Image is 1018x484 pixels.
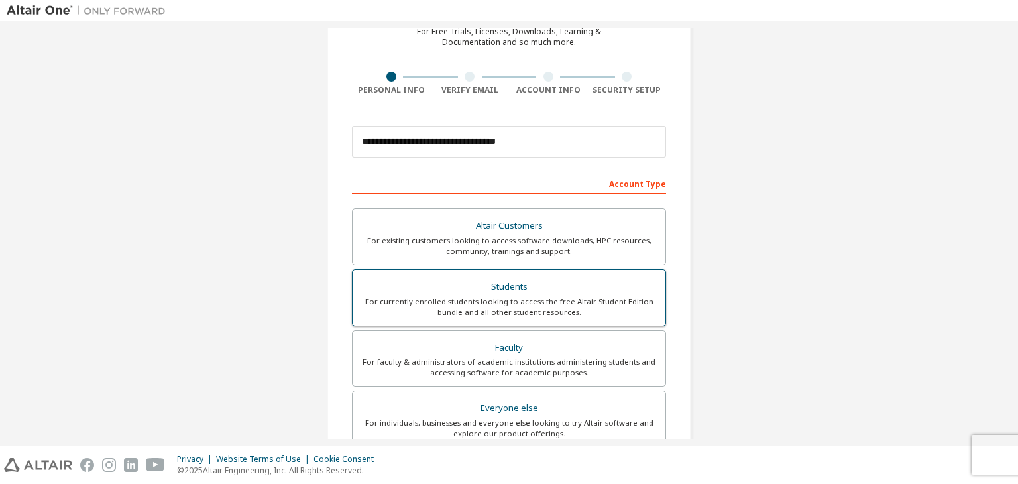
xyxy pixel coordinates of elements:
div: Privacy [177,454,216,465]
div: For faculty & administrators of academic institutions administering students and accessing softwa... [361,357,657,378]
img: Altair One [7,4,172,17]
div: Security Setup [588,85,667,95]
div: Students [361,278,657,296]
div: Cookie Consent [313,454,382,465]
div: For Free Trials, Licenses, Downloads, Learning & Documentation and so much more. [417,27,601,48]
img: youtube.svg [146,458,165,472]
div: Account Type [352,172,666,194]
div: For currently enrolled students looking to access the free Altair Student Edition bundle and all ... [361,296,657,318]
div: Verify Email [431,85,510,95]
img: linkedin.svg [124,458,138,472]
img: instagram.svg [102,458,116,472]
div: Personal Info [352,85,431,95]
p: © 2025 Altair Engineering, Inc. All Rights Reserved. [177,465,382,476]
div: For existing customers looking to access software downloads, HPC resources, community, trainings ... [361,235,657,257]
div: Account Info [509,85,588,95]
div: Website Terms of Use [216,454,313,465]
div: Faculty [361,339,657,357]
img: facebook.svg [80,458,94,472]
div: For individuals, businesses and everyone else looking to try Altair software and explore our prod... [361,418,657,439]
div: Altair Customers [361,217,657,235]
img: altair_logo.svg [4,458,72,472]
div: Everyone else [361,399,657,418]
